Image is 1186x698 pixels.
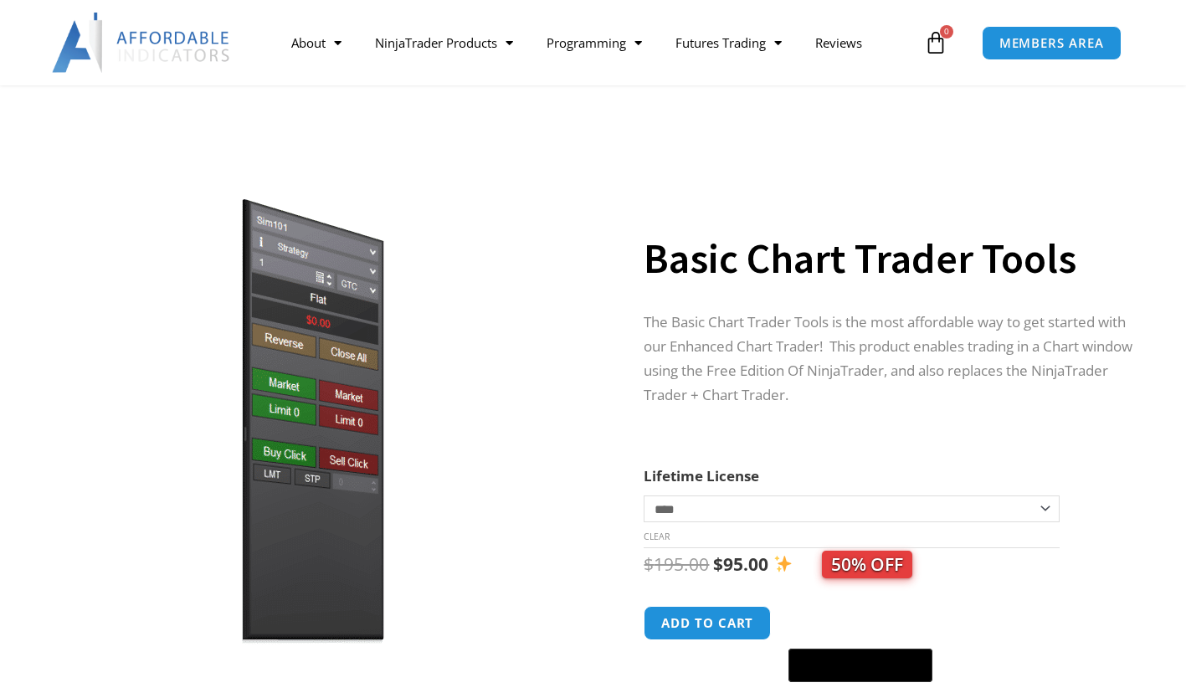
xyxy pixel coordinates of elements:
[644,311,1132,408] p: The Basic Chart Trader Tools is the most affordable way to get started with our Enhanced Chart Tr...
[713,552,723,576] span: $
[275,23,358,62] a: About
[899,18,973,67] a: 0
[659,23,798,62] a: Futures Trading
[774,555,792,572] img: ✨
[644,606,771,640] button: Add to cart
[644,552,654,576] span: $
[713,552,768,576] bdi: 95.00
[798,23,879,62] a: Reviews
[644,552,709,576] bdi: 195.00
[275,23,920,62] nav: Menu
[982,26,1122,60] a: MEMBERS AREA
[530,23,659,62] a: Programming
[44,190,582,653] img: BasicTools
[999,37,1104,49] span: MEMBERS AREA
[644,229,1132,288] h1: Basic Chart Trader Tools
[644,531,670,542] a: Clear options
[52,13,232,73] img: LogoAI | Affordable Indicators – NinjaTrader
[788,649,932,682] button: Buy with GPay
[644,466,759,485] label: Lifetime License
[358,23,530,62] a: NinjaTrader Products
[940,25,953,38] span: 0
[822,551,912,578] span: 50% OFF
[785,603,936,644] iframe: Secure express checkout frame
